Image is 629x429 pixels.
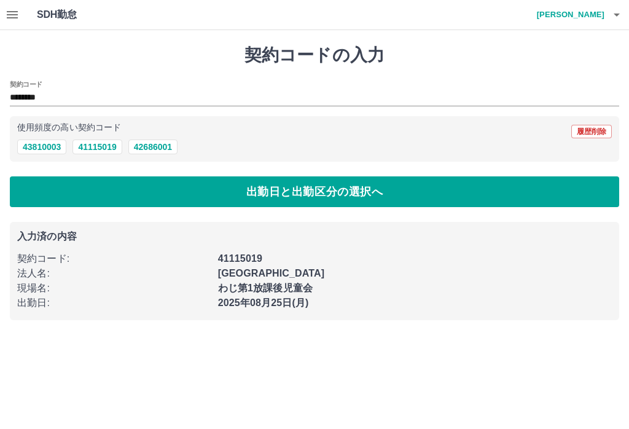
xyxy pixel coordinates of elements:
button: 履歴削除 [571,125,612,138]
p: 使用頻度の高い契約コード [17,124,121,132]
button: 42686001 [128,140,178,154]
b: [GEOGRAPHIC_DATA] [218,268,325,278]
b: 41115019 [218,253,262,264]
b: わじ第1放課後児童会 [218,283,313,293]
p: 現場名 : [17,281,211,296]
b: 2025年08月25日(月) [218,297,309,308]
button: 43810003 [17,140,66,154]
button: 41115019 [72,140,122,154]
h1: 契約コードの入力 [10,45,619,66]
button: 出勤日と出勤区分の選択へ [10,176,619,207]
h2: 契約コード [10,79,42,89]
p: 出勤日 : [17,296,211,310]
p: 入力済の内容 [17,232,612,242]
p: 法人名 : [17,266,211,281]
p: 契約コード : [17,251,211,266]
